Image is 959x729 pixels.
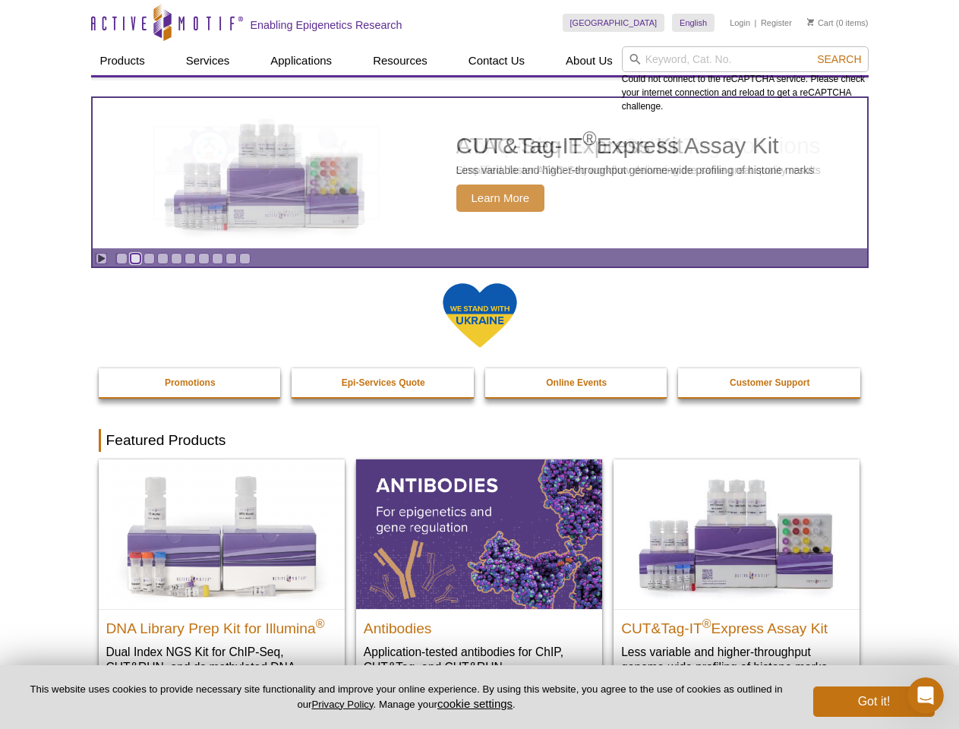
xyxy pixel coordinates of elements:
[456,185,545,212] span: Learn More
[356,459,602,690] a: All Antibodies Antibodies Application-tested antibodies for ChIP, CUT&Tag, and CUT&RUN.
[261,46,341,75] a: Applications
[316,617,325,630] sup: ®
[251,18,402,32] h2: Enabling Epigenetics Research
[621,644,852,675] p: Less variable and higher-throughput genome-wide profiling of histone marks​.
[563,14,665,32] a: [GEOGRAPHIC_DATA]
[185,253,196,264] a: Go to slide 6
[177,46,239,75] a: Services
[437,697,513,710] button: cookie settings
[99,459,345,608] img: DNA Library Prep Kit for Illumina
[614,459,860,608] img: CUT&Tag-IT® Express Assay Kit
[807,18,814,26] img: Your Cart
[459,46,534,75] a: Contact Us
[456,134,815,157] h2: CUT&Tag-IT Express Assay Kit
[621,614,852,636] h2: CUT&Tag-IT Express Assay Kit
[807,14,869,32] li: (0 items)
[116,253,128,264] a: Go to slide 1
[678,368,862,397] a: Customer Support
[91,46,154,75] a: Products
[672,14,715,32] a: English
[702,617,711,630] sup: ®
[292,368,475,397] a: Epi-Services Quote
[730,17,750,28] a: Login
[761,17,792,28] a: Register
[907,677,944,714] iframe: Intercom live chat
[582,128,596,149] sup: ®
[812,52,866,66] button: Search
[106,614,337,636] h2: DNA Library Prep Kit for Illumina
[99,459,345,705] a: DNA Library Prep Kit for Illumina DNA Library Prep Kit for Illumina® Dual Index NGS Kit for ChIP-...
[730,377,809,388] strong: Customer Support
[99,368,282,397] a: Promotions
[364,46,437,75] a: Resources
[171,253,182,264] a: Go to slide 5
[311,699,373,710] a: Privacy Policy
[557,46,622,75] a: About Us
[239,253,251,264] a: Go to slide 10
[485,368,669,397] a: Online Events
[165,377,216,388] strong: Promotions
[356,459,602,608] img: All Antibodies
[342,377,425,388] strong: Epi-Services Quote
[212,253,223,264] a: Go to slide 8
[807,17,834,28] a: Cart
[364,644,595,675] p: Application-tested antibodies for ChIP, CUT&Tag, and CUT&RUN.
[817,53,861,65] span: Search
[24,683,788,712] p: This website uses cookies to provide necessary site functionality and improve your online experie...
[622,46,869,113] div: Could not connect to the reCAPTCHA service. Please check your internet connection and reload to g...
[96,253,107,264] a: Toggle autoplay
[93,98,867,248] a: CUT&Tag-IT Express Assay Kit CUT&Tag-IT®Express Assay Kit Less variable and higher-throughput gen...
[144,253,155,264] a: Go to slide 3
[813,686,935,717] button: Got it!
[442,282,518,349] img: We Stand With Ukraine
[99,429,861,452] h2: Featured Products
[622,46,869,72] input: Keyword, Cat. No.
[130,253,141,264] a: Go to slide 2
[157,253,169,264] a: Go to slide 4
[546,377,607,388] strong: Online Events
[755,14,757,32] li: |
[141,90,392,257] img: CUT&Tag-IT Express Assay Kit
[106,644,337,690] p: Dual Index NGS Kit for ChIP-Seq, CUT&RUN, and ds methylated DNA assays.
[198,253,210,264] a: Go to slide 7
[93,98,867,248] article: CUT&Tag-IT Express Assay Kit
[614,459,860,690] a: CUT&Tag-IT® Express Assay Kit CUT&Tag-IT®Express Assay Kit Less variable and higher-throughput ge...
[456,163,815,177] p: Less variable and higher-throughput genome-wide profiling of histone marks
[364,614,595,636] h2: Antibodies
[226,253,237,264] a: Go to slide 9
